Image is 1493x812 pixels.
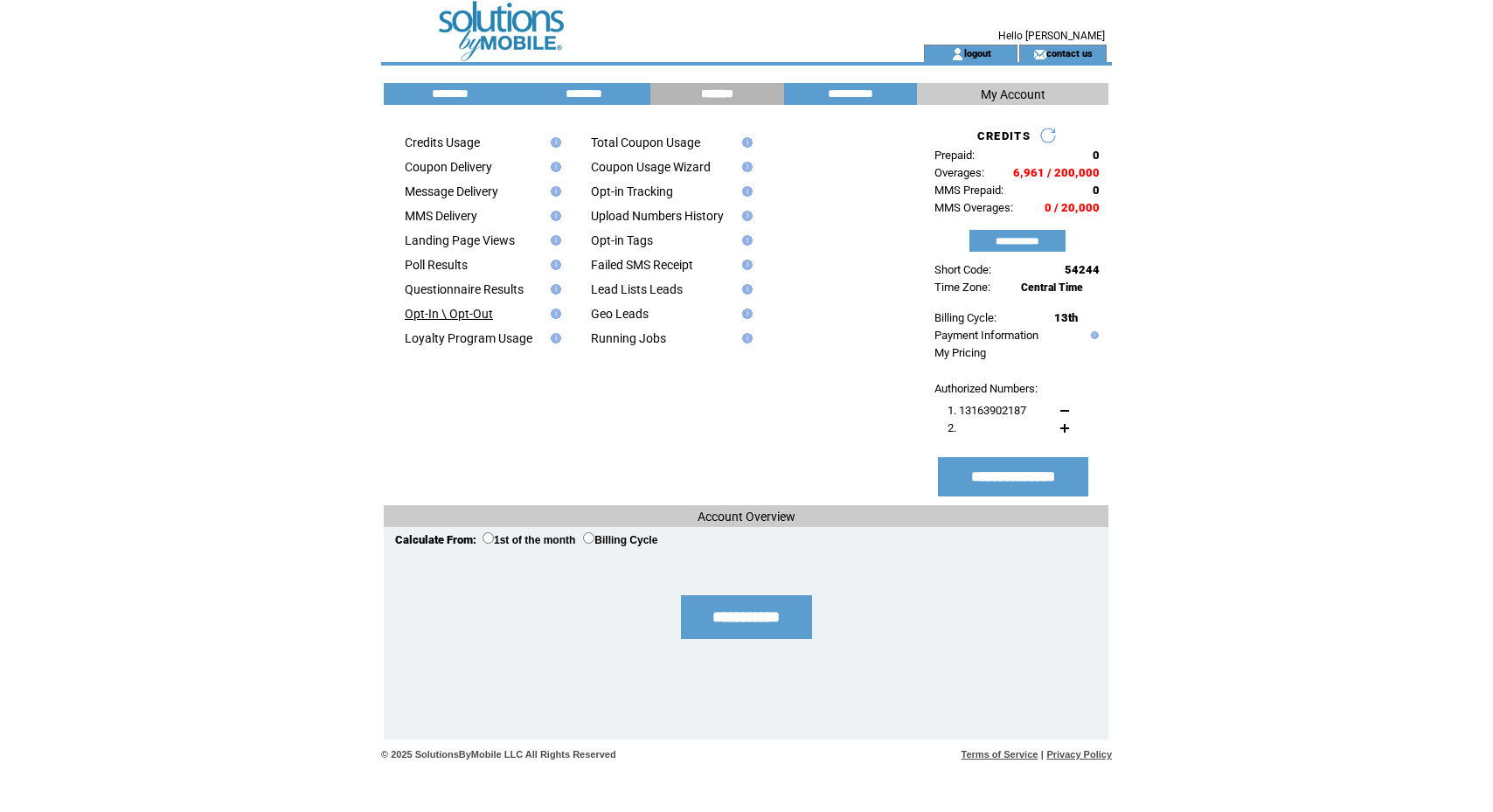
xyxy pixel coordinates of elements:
[591,331,666,345] a: Running Jobs
[545,211,561,221] img: help.gif
[1033,47,1046,61] img: contact_us_icon.gif
[1046,749,1112,760] a: Privacy Policy
[934,311,996,324] span: Billing Cycle:
[934,346,986,359] a: My Pricing
[591,209,724,223] a: Upload Numbers History
[1065,263,1100,276] span: 54244
[583,534,657,546] label: Billing Cycle
[737,137,753,148] img: help.gif
[737,309,753,319] img: help.gif
[405,282,524,296] a: Questionnaire Results
[405,184,498,198] a: Message Delivery
[737,162,753,172] img: help.gif
[405,307,493,321] a: Opt-In \ Opt-Out
[545,137,561,148] img: help.gif
[545,186,561,197] img: help.gif
[381,749,616,760] span: © 2025 SolutionsByMobile LLC All Rights Reserved
[545,235,561,246] img: help.gif
[591,282,683,296] a: Lead Lists Leads
[1046,47,1093,59] a: contact us
[962,749,1038,760] a: Terms of Service
[934,281,990,294] span: Time Zone:
[591,258,693,272] a: Failed SMS Receipt
[934,382,1038,395] span: Authorized Numbers:
[591,135,700,149] a: Total Coupon Usage
[934,201,1013,214] span: MMS Overages:
[545,284,561,295] img: help.gif
[1093,184,1100,197] span: 0
[737,333,753,344] img: help.gif
[951,47,964,61] img: account_icon.gif
[591,233,653,247] a: Opt-in Tags
[405,160,492,174] a: Coupon Delivery
[591,307,649,321] a: Geo Leads
[698,510,795,524] span: Account Overview
[948,421,956,434] span: 2.
[1013,166,1100,179] span: 6,961 / 200,000
[405,331,532,345] a: Loyalty Program Usage
[934,184,1003,197] span: MMS Prepaid:
[737,186,753,197] img: help.gif
[934,263,991,276] span: Short Code:
[977,129,1031,142] span: CREDITS
[948,404,1026,417] span: 1. 13163902187
[405,209,477,223] a: MMS Delivery
[964,47,991,59] a: logout
[545,260,561,270] img: help.gif
[1021,281,1083,294] span: Central Time
[1087,331,1099,339] img: help.gif
[545,162,561,172] img: help.gif
[395,533,476,546] span: Calculate From:
[1093,149,1100,162] span: 0
[737,260,753,270] img: help.gif
[934,166,984,179] span: Overages:
[591,160,711,174] a: Coupon Usage Wizard
[981,87,1045,101] span: My Account
[405,258,468,272] a: Poll Results
[737,284,753,295] img: help.gif
[405,233,515,247] a: Landing Page Views
[998,30,1105,42] span: Hello [PERSON_NAME]
[583,532,594,544] input: Billing Cycle
[737,235,753,246] img: help.gif
[545,309,561,319] img: help.gif
[591,184,673,198] a: Opt-in Tracking
[1054,311,1078,324] span: 13th
[934,329,1038,342] a: Payment Information
[483,532,494,544] input: 1st of the month
[1045,201,1100,214] span: 0 / 20,000
[405,135,480,149] a: Credits Usage
[545,333,561,344] img: help.gif
[934,149,975,162] span: Prepaid:
[737,211,753,221] img: help.gif
[1041,749,1044,760] span: |
[483,534,575,546] label: 1st of the month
